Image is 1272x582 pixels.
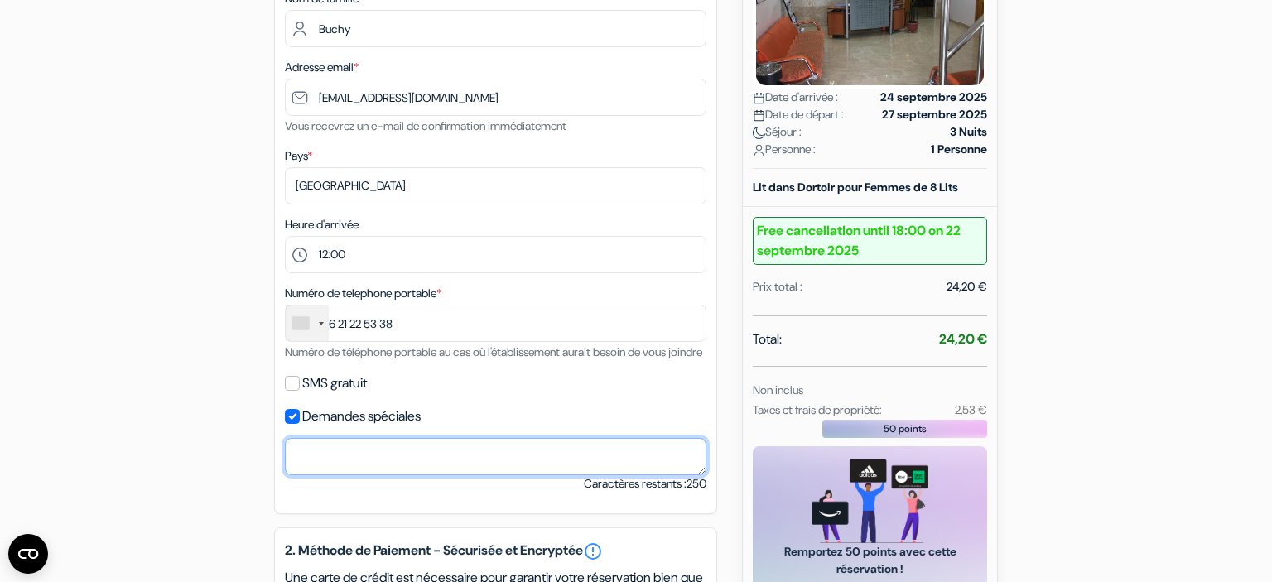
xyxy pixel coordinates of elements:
[285,216,359,233] label: Heure d'arrivée
[753,92,765,104] img: calendar.svg
[285,79,706,116] input: Entrer adresse e-mail
[302,405,421,428] label: Demandes spéciales
[285,118,566,133] small: Vous recevrez un e-mail de confirmation immédiatement
[753,217,987,265] b: Free cancellation until 18:00 on 22 septembre 2025
[753,123,802,141] span: Séjour :
[753,180,958,195] b: Lit dans Dortoir pour Femmes de 8 Lits
[753,141,816,158] span: Personne :
[285,10,706,47] input: Entrer le nom de famille
[584,475,706,493] small: Caractères restants :
[931,141,987,158] strong: 1 Personne
[583,541,603,561] a: error_outline
[8,534,48,574] button: Open CMP widget
[753,106,844,123] span: Date de départ :
[947,278,987,296] div: 24,20 €
[955,402,987,417] small: 2,53 €
[880,89,987,106] strong: 24 septembre 2025
[753,144,765,156] img: user_icon.svg
[753,278,802,296] div: Prix total :
[285,285,441,302] label: Numéro de telephone portable
[687,476,706,491] span: 250
[285,541,706,561] h5: 2. Méthode de Paiement - Sécurisée et Encryptée
[285,344,702,359] small: Numéro de téléphone portable au cas où l'établissement aurait besoin de vous joindre
[939,330,987,348] strong: 24,20 €
[812,459,928,543] img: gift_card_hero_new.png
[753,402,882,417] small: Taxes et frais de propriété:
[285,59,359,76] label: Adresse email
[773,543,967,578] span: Remportez 50 points avec cette réservation !
[753,89,838,106] span: Date d'arrivée :
[285,147,312,165] label: Pays
[753,382,803,397] small: Non inclus
[882,106,987,123] strong: 27 septembre 2025
[753,127,765,139] img: moon.svg
[753,109,765,122] img: calendar.svg
[753,329,782,349] span: Total:
[950,123,987,141] strong: 3 Nuits
[302,372,367,395] label: SMS gratuit
[884,421,927,436] span: 50 points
